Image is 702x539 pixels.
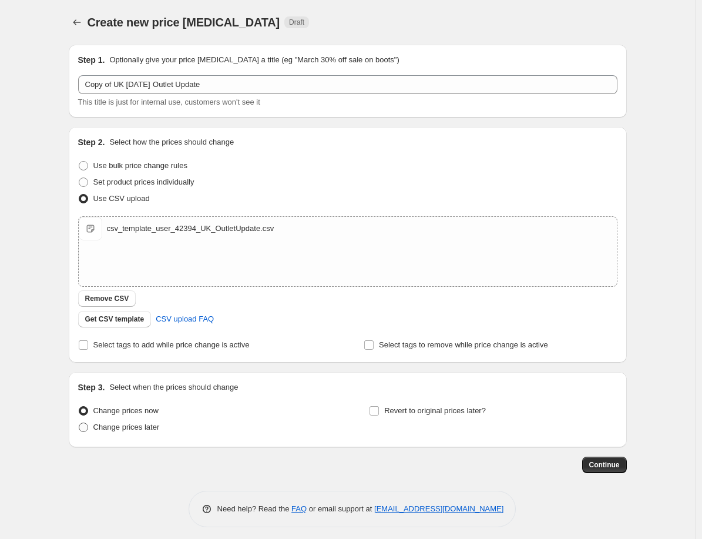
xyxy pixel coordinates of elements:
span: Continue [589,460,620,470]
div: csv_template_user_42394_UK_OutletUpdate.csv [107,223,274,235]
span: Create new price [MEDICAL_DATA] [88,16,280,29]
span: Set product prices individually [93,178,194,186]
span: or email support at [307,504,374,513]
span: This title is just for internal use, customers won't see it [78,98,260,106]
h2: Step 3. [78,381,105,393]
a: CSV upload FAQ [149,310,221,329]
input: 30% off holiday sale [78,75,617,94]
span: Use CSV upload [93,194,150,203]
button: Get CSV template [78,311,152,327]
p: Optionally give your price [MEDICAL_DATA] a title (eg "March 30% off sale on boots") [109,54,399,66]
h2: Step 2. [78,136,105,148]
button: Remove CSV [78,290,136,307]
span: Change prices now [93,406,159,415]
span: Change prices later [93,423,160,431]
span: Get CSV template [85,314,145,324]
a: [EMAIL_ADDRESS][DOMAIN_NAME] [374,504,503,513]
span: Revert to original prices later? [384,406,486,415]
p: Select when the prices should change [109,381,238,393]
button: Price change jobs [69,14,85,31]
h2: Step 1. [78,54,105,66]
span: CSV upload FAQ [156,313,214,325]
span: Remove CSV [85,294,129,303]
span: Draft [289,18,304,27]
span: Use bulk price change rules [93,161,187,170]
p: Select how the prices should change [109,136,234,148]
button: Continue [582,457,627,473]
span: Select tags to remove while price change is active [379,340,548,349]
span: Select tags to add while price change is active [93,340,250,349]
span: Need help? Read the [217,504,292,513]
a: FAQ [291,504,307,513]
